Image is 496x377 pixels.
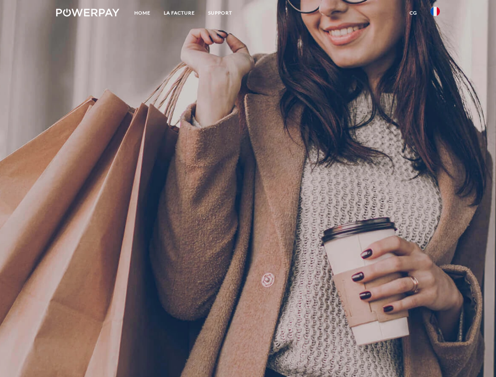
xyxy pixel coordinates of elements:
[56,9,119,16] img: logo-powerpay-white.svg
[430,7,440,16] img: fr
[403,6,424,20] a: CG
[128,6,157,20] a: Home
[157,6,201,20] a: LA FACTURE
[201,6,239,20] a: Support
